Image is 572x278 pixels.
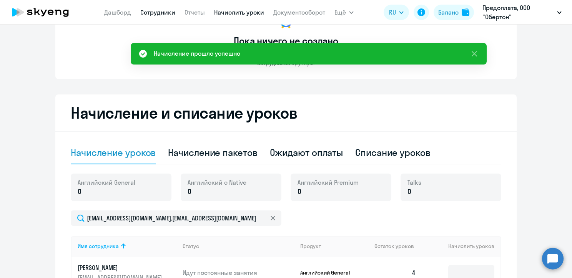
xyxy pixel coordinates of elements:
[300,269,358,276] p: Английский General
[270,146,343,159] div: Ожидают оплаты
[183,243,199,250] div: Статус
[334,8,346,17] span: Ещё
[438,8,459,17] div: Баланс
[78,263,164,272] p: [PERSON_NAME]
[71,104,501,122] h2: Начисление и списание уроков
[104,8,131,16] a: Дашборд
[188,187,191,197] span: 0
[78,178,135,187] span: Английский General
[183,243,294,250] div: Статус
[479,3,565,22] button: Предоплата, ООО "Обертон"
[374,243,422,250] div: Остаток уроков
[78,243,119,250] div: Имя сотрудника
[300,243,369,250] div: Продукт
[78,243,176,250] div: Имя сотрудника
[78,187,81,197] span: 0
[183,268,294,277] p: Идут постоянные занятия
[389,8,396,17] span: RU
[185,8,205,16] a: Отчеты
[482,3,554,22] p: Предоплата, ООО "Обертон"
[462,8,469,16] img: balance
[355,146,431,159] div: Списание уроков
[140,8,175,16] a: Сотрудники
[407,187,411,197] span: 0
[234,35,338,47] h3: Пока ничего не создано
[407,178,421,187] span: Talks
[434,5,474,20] button: Балансbalance
[334,5,354,20] button: Ещё
[298,187,301,197] span: 0
[273,8,325,16] a: Документооборот
[422,236,500,256] th: Начислить уроков
[214,8,264,16] a: Начислить уроки
[384,5,409,20] button: RU
[168,146,257,159] div: Начисление пакетов
[71,146,156,159] div: Начисление уроков
[188,178,246,187] span: Английский с Native
[71,210,281,226] input: Поиск по имени, email, продукту или статусу
[154,49,240,58] div: Начисление прошло успешно
[300,243,321,250] div: Продукт
[298,178,359,187] span: Английский Premium
[374,243,414,250] span: Остаток уроков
